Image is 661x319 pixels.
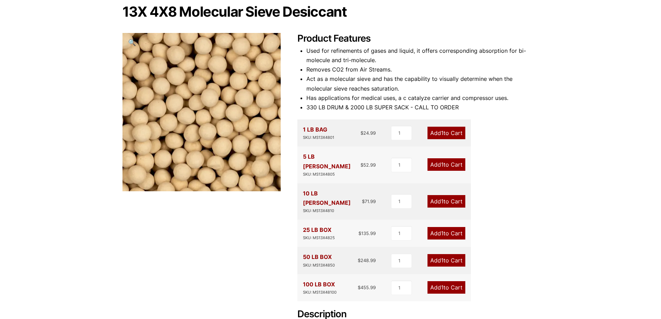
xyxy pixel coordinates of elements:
[306,74,539,93] li: Act as a molecular sieve and has the capability to visually determine when the molecular sieve re...
[122,33,142,52] a: View full-screen image gallery
[441,230,443,237] span: 1
[427,127,465,139] a: Add1to Cart
[358,230,361,236] span: $
[303,134,334,141] div: SKU: MS13X4801
[303,289,337,296] div: SKU: MS13X48100
[303,252,335,268] div: 50 LB BOX
[427,254,465,267] a: Add1to Cart
[427,281,465,294] a: Add1to Cart
[303,189,362,214] div: 10 LB [PERSON_NAME]
[303,208,362,214] div: SKU: MS13X4810
[303,235,335,241] div: SKU: MS13X4825
[306,103,539,112] li: 330 LB DRUM & 2000 LB SUPER SACK - CALL TO ORDER
[358,285,361,290] span: $
[427,158,465,171] a: Add1to Cart
[441,257,443,264] span: 1
[303,125,334,141] div: 1 LB BAG
[358,285,376,290] bdi: 455.99
[303,171,361,178] div: SKU: MS13X4805
[441,284,443,291] span: 1
[303,152,361,177] div: 5 LB [PERSON_NAME]
[427,227,465,240] a: Add1to Cart
[441,161,443,168] span: 1
[362,199,376,204] bdi: 71.99
[306,93,539,103] li: Has applications for medical uses, a c catalyze carrier and compressor uses.
[358,258,361,263] span: $
[303,225,335,241] div: 25 LB BOX
[303,280,337,296] div: 100 LB BOX
[362,199,365,204] span: $
[306,46,539,65] li: Used for refinements of gases and liquid, it offers corresponding absorption for bi-molecule and ...
[441,198,443,205] span: 1
[441,129,443,136] span: 1
[306,65,539,74] li: Removes CO2 from Air Streams.
[361,130,376,136] bdi: 24.99
[361,162,363,168] span: $
[303,262,335,269] div: SKU: MS13X4850
[122,5,539,19] h1: 13X 4X8 Molecular Sieve Desiccant
[358,230,376,236] bdi: 135.99
[361,162,376,168] bdi: 52.99
[358,258,376,263] bdi: 248.99
[297,33,539,44] h2: Product Features
[427,195,465,208] a: Add1to Cart
[361,130,363,136] span: $
[128,39,136,46] span: 🔍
